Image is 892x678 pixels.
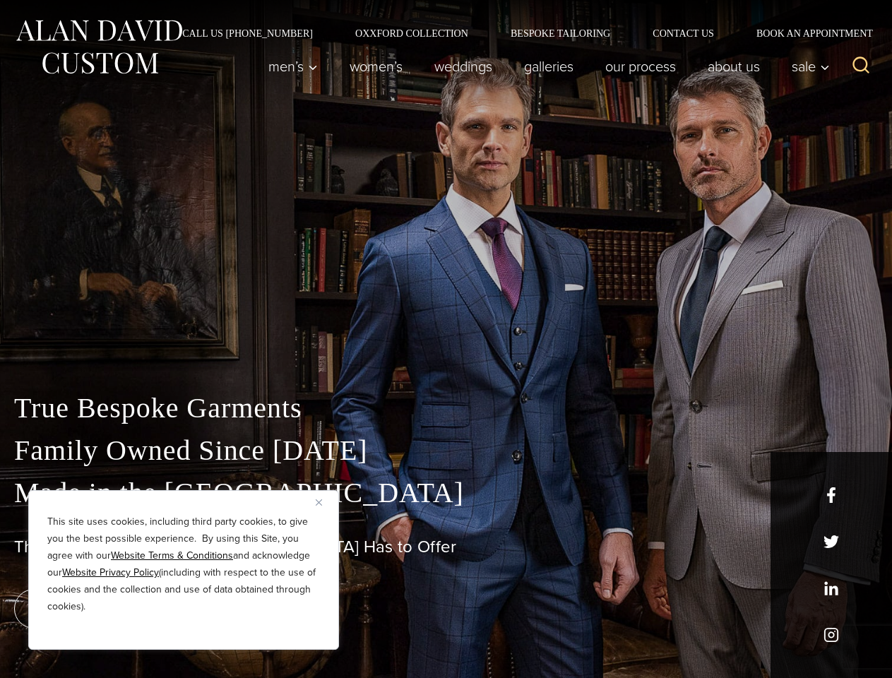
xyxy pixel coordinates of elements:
button: Close [316,494,333,511]
nav: Secondary Navigation [161,28,878,38]
span: Sale [792,59,830,73]
a: Website Terms & Conditions [111,548,233,563]
a: Women’s [334,52,419,81]
a: Book an Appointment [735,28,878,38]
p: True Bespoke Garments Family Owned Since [DATE] Made in the [GEOGRAPHIC_DATA] [14,387,878,514]
a: Call Us [PHONE_NUMBER] [161,28,334,38]
a: Galleries [509,52,590,81]
span: Men’s [268,59,318,73]
a: Website Privacy Policy [62,565,159,580]
button: View Search Form [844,49,878,83]
h1: The Best Custom Suits [GEOGRAPHIC_DATA] Has to Offer [14,537,878,557]
a: weddings [419,52,509,81]
a: Contact Us [631,28,735,38]
a: About Us [692,52,776,81]
a: Oxxford Collection [334,28,489,38]
img: Close [316,499,322,506]
a: Bespoke Tailoring [489,28,631,38]
a: book an appointment [14,589,212,629]
nav: Primary Navigation [253,52,838,81]
p: This site uses cookies, including third party cookies, to give you the best possible experience. ... [47,513,320,615]
a: Our Process [590,52,692,81]
img: Alan David Custom [14,16,184,78]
